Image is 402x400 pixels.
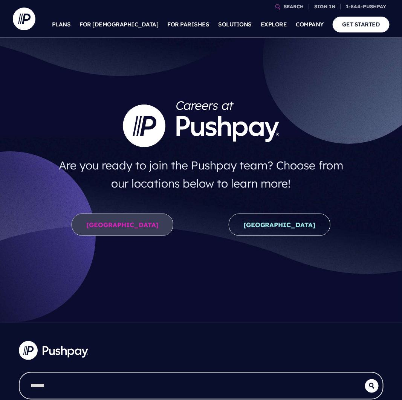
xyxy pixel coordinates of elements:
[72,214,173,236] a: [GEOGRAPHIC_DATA]
[296,11,324,38] a: COMPANY
[80,11,159,38] a: FOR [DEMOGRAPHIC_DATA]
[333,17,390,32] a: GET STARTED
[50,153,352,195] h4: Are you ready to join the Pushpay team? Choose from our locations below to learn more!
[261,11,287,38] a: EXPLORE
[229,214,330,236] a: [GEOGRAPHIC_DATA]
[168,11,209,38] a: FOR PARISHES
[219,11,252,38] a: SOLUTIONS
[52,11,71,38] a: PLANS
